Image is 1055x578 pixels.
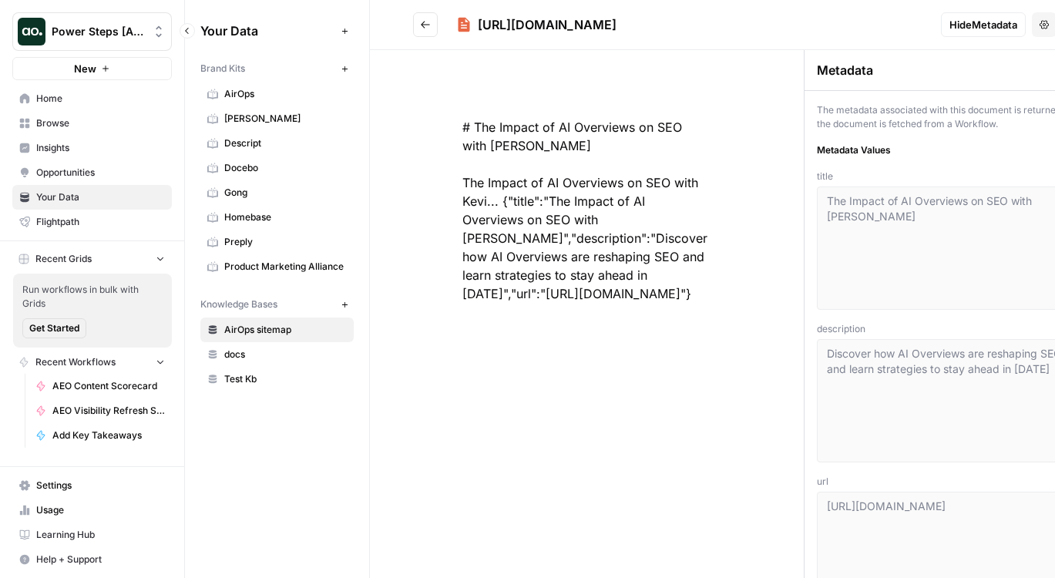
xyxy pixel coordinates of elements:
[29,398,172,423] a: AEO Visibility Refresh Suggestions
[12,86,172,111] a: Home
[413,81,761,340] div: # The Impact of AI Overviews on SEO with [PERSON_NAME] The Impact of AI Overviews on SEO with Kev...
[12,57,172,80] button: New
[74,61,96,76] span: New
[36,503,165,517] span: Usage
[224,235,347,249] span: Preply
[12,185,172,210] a: Your Data
[12,12,172,51] button: Workspace: Power Steps [Admin]
[224,161,347,175] span: Docebo
[200,156,354,180] a: Docebo
[200,318,354,342] a: AirOps sitemap
[36,479,165,492] span: Settings
[12,136,172,160] a: Insights
[29,374,172,398] a: AEO Content Scorecard
[52,24,145,39] span: Power Steps [Admin]
[52,379,165,393] span: AEO Content Scorecard
[200,62,245,76] span: Brand Kits
[224,112,347,126] span: [PERSON_NAME]
[200,254,354,279] a: Product Marketing Alliance
[52,428,165,442] span: Add Key Takeaways
[36,116,165,130] span: Browse
[36,141,165,155] span: Insights
[413,12,438,37] button: Go back
[35,355,116,369] span: Recent Workflows
[941,12,1026,37] button: HideMetadata
[224,186,347,200] span: Gong
[224,87,347,101] span: AirOps
[52,404,165,418] span: AEO Visibility Refresh Suggestions
[36,553,165,566] span: Help + Support
[36,190,165,204] span: Your Data
[12,160,172,185] a: Opportunities
[200,205,354,230] a: Homebase
[36,528,165,542] span: Learning Hub
[200,180,354,205] a: Gong
[12,523,172,547] a: Learning Hub
[224,372,347,386] span: Test Kb
[200,297,277,311] span: Knowledge Bases
[12,111,172,136] a: Browse
[12,247,172,271] button: Recent Grids
[12,210,172,234] a: Flightpath
[817,61,873,79] span: Metadata
[224,210,347,224] span: Homebase
[29,321,79,335] span: Get Started
[12,498,172,523] a: Usage
[200,367,354,391] a: Test Kb
[36,215,165,229] span: Flightpath
[12,547,172,572] button: Help + Support
[224,323,347,337] span: AirOps sitemap
[478,15,617,34] div: [URL][DOMAIN_NAME]
[22,318,86,338] button: Get Started
[949,17,1017,32] span: Hide Metadata
[36,92,165,106] span: Home
[18,18,45,45] img: Power Steps [Admin] Logo
[200,131,354,156] a: Descript
[200,230,354,254] a: Preply
[224,348,347,361] span: docs
[200,82,354,106] a: AirOps
[200,106,354,131] a: [PERSON_NAME]
[200,342,354,367] a: docs
[224,136,347,150] span: Descript
[200,22,335,40] span: Your Data
[36,166,165,180] span: Opportunities
[35,252,92,266] span: Recent Grids
[12,351,172,374] button: Recent Workflows
[22,283,163,311] span: Run workflows in bulk with Grids
[12,473,172,498] a: Settings
[29,423,172,448] a: Add Key Takeaways
[224,260,347,274] span: Product Marketing Alliance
